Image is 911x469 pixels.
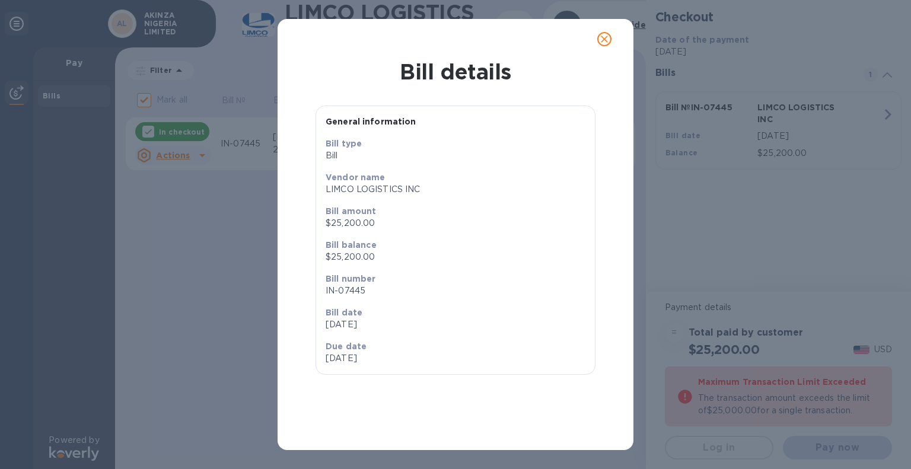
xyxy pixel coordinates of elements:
[326,342,367,351] b: Due date
[326,183,585,196] p: LIMCO LOGISTICS INC
[326,352,451,365] p: [DATE]
[326,285,585,297] p: IN-07445
[287,59,624,84] h1: Bill details
[326,274,376,283] b: Bill number
[326,117,416,126] b: General information
[326,318,585,331] p: [DATE]
[326,251,585,263] p: $25,200.00
[326,173,386,182] b: Vendor name
[326,217,585,229] p: $25,200.00
[326,308,362,317] b: Bill date
[326,139,362,148] b: Bill type
[590,25,619,53] button: close
[326,206,377,216] b: Bill amount
[326,149,585,162] p: Bill
[326,240,377,250] b: Bill balance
